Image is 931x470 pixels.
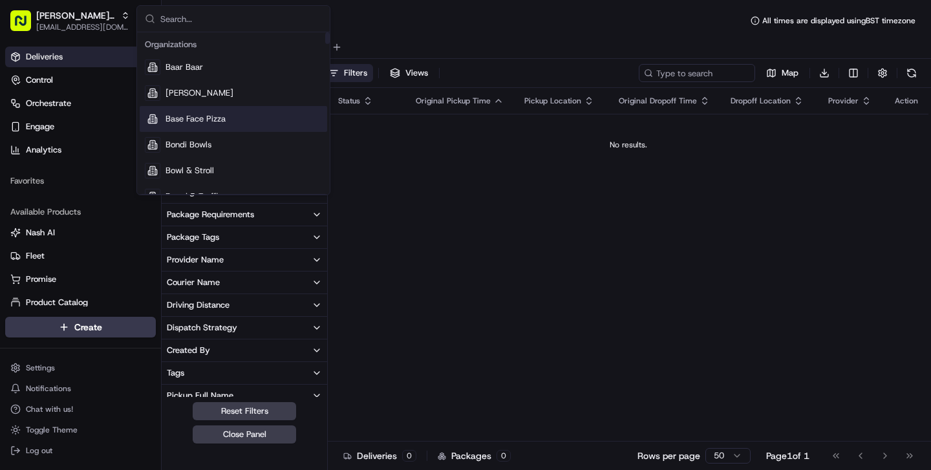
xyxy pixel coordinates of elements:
[26,297,88,308] span: Product Catalog
[5,140,156,160] a: Analytics
[5,246,156,266] button: Fleet
[166,61,203,73] span: Baar Baar
[162,226,327,248] button: Package Tags
[162,385,327,407] button: Pickup Full Name
[26,273,56,285] span: Promise
[10,227,151,239] a: Nash AI
[167,299,230,311] div: Driving Distance
[34,83,233,97] input: Got a question? Start typing here...
[416,96,491,106] span: Original Pickup Time
[5,93,156,114] button: Orchestrate
[5,359,156,377] button: Settings
[402,450,416,462] div: 0
[162,204,327,226] button: Package Requirements
[26,144,61,156] span: Analytics
[343,449,416,462] div: Deliveries
[26,98,71,109] span: Orchestrate
[167,231,219,243] div: Package Tags
[104,284,213,307] a: 💻API Documentation
[405,67,428,79] span: Views
[344,67,367,79] span: Filters
[162,249,327,271] button: Provider Name
[109,290,120,301] div: 💻
[107,200,112,211] span: •
[167,322,237,334] div: Dispatch Strategy
[26,250,45,262] span: Fleet
[384,64,434,82] button: Views
[903,64,921,82] button: Refresh
[166,87,233,99] span: [PERSON_NAME]
[10,250,151,262] a: Fleet
[895,96,918,106] div: Action
[200,166,235,181] button: See all
[8,284,104,307] a: 📗Knowledge Base
[166,191,222,202] span: Bread & Truffle
[5,47,156,67] a: Deliveries
[74,321,102,334] span: Create
[122,289,208,302] span: API Documentation
[91,320,156,330] a: Powered byPylon
[26,425,78,435] span: Toggle Theme
[26,227,55,239] span: Nash AI
[166,139,211,151] span: Bondi Bowls
[13,188,34,209] img: Bea Lacdao
[162,294,327,316] button: Driving Distance
[5,269,156,290] button: Promise
[5,116,156,137] button: Engage
[167,277,220,288] div: Courier Name
[5,5,134,36] button: [PERSON_NAME]'s Original[EMAIL_ADDRESS][DOMAIN_NAME]
[619,96,697,106] span: Original Dropoff Time
[5,171,156,191] div: Favorites
[167,367,184,379] div: Tags
[762,16,915,26] span: All times are displayed using BST timezone
[524,96,581,106] span: Pickup Location
[220,127,235,143] button: Start new chat
[639,64,755,82] input: Type to search
[167,209,254,220] div: Package Requirements
[193,425,296,443] button: Close Panel
[26,236,36,246] img: 1736555255976-a54dd68f-1ca7-489b-9aae-adbdc363a1c4
[26,121,54,133] span: Engage
[5,379,156,398] button: Notifications
[13,52,235,72] p: Welcome 👋
[5,442,156,460] button: Log out
[160,6,322,32] input: Search...
[338,96,360,106] span: Status
[162,339,327,361] button: Created By
[760,64,804,82] button: Map
[5,70,156,91] button: Control
[40,200,105,211] span: [PERSON_NAME]
[5,317,156,337] button: Create
[13,168,87,178] div: Past conversations
[26,289,99,302] span: Knowledge Base
[140,35,327,54] div: Organizations
[26,201,36,211] img: 1736555255976-a54dd68f-1ca7-489b-9aae-adbdc363a1c4
[5,421,156,439] button: Toggle Theme
[731,96,791,106] span: Dropoff Location
[26,445,52,456] span: Log out
[167,254,224,266] div: Provider Name
[27,123,50,147] img: 1753817452368-0c19585d-7be3-40d9-9a41-2dc781b3d1eb
[166,165,214,176] span: Bowl & Stroll
[26,74,53,86] span: Control
[36,22,130,32] button: [EMAIL_ADDRESS][DOMAIN_NAME]
[438,449,511,462] div: Packages
[323,64,373,82] button: Filters
[36,9,116,22] button: [PERSON_NAME]'s Original
[26,383,71,394] span: Notifications
[181,235,208,246] span: [DATE]
[766,449,809,462] div: Page 1 of 1
[26,51,63,63] span: Deliveries
[40,235,171,246] span: [PERSON_NAME] [PERSON_NAME]
[13,123,36,147] img: 1736555255976-a54dd68f-1ca7-489b-9aae-adbdc363a1c4
[782,67,798,79] span: Map
[162,362,327,384] button: Tags
[167,345,210,356] div: Created By
[5,202,156,222] div: Available Products
[174,235,178,246] span: •
[13,13,39,39] img: Nash
[828,96,859,106] span: Provider
[162,272,327,294] button: Courier Name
